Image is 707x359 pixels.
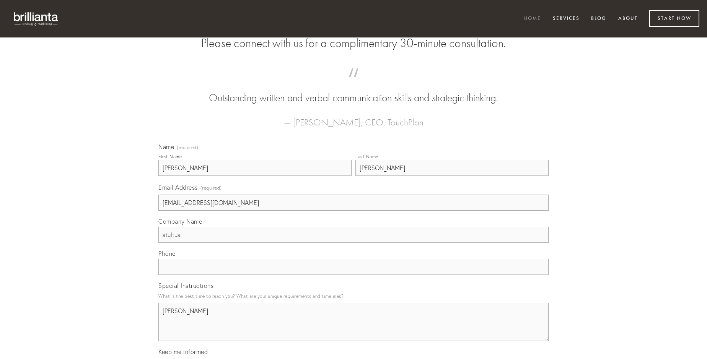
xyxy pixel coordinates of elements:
[8,8,65,30] img: brillianta - research, strategy, marketing
[548,13,585,25] a: Services
[200,183,222,193] span: (required)
[613,13,643,25] a: About
[171,76,536,106] blockquote: Outstanding written and verbal communication skills and strategic thinking.
[519,13,546,25] a: Home
[177,145,198,150] span: (required)
[158,184,198,191] span: Email Address
[586,13,611,25] a: Blog
[171,76,536,91] span: “
[158,154,182,159] div: First Name
[158,348,208,356] span: Keep me informed
[171,106,536,130] figcaption: — [PERSON_NAME], CEO, TouchPlan
[158,36,549,50] h2: Please connect with us for a complimentary 30-minute consultation.
[158,143,174,151] span: Name
[158,291,549,301] p: What is the best time to reach you? What are your unique requirements and timelines?
[158,250,176,257] span: Phone
[158,218,202,225] span: Company Name
[158,303,549,341] textarea: [PERSON_NAME]
[649,10,699,27] a: Start Now
[158,282,213,289] span: Special Instructions
[355,154,378,159] div: Last Name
